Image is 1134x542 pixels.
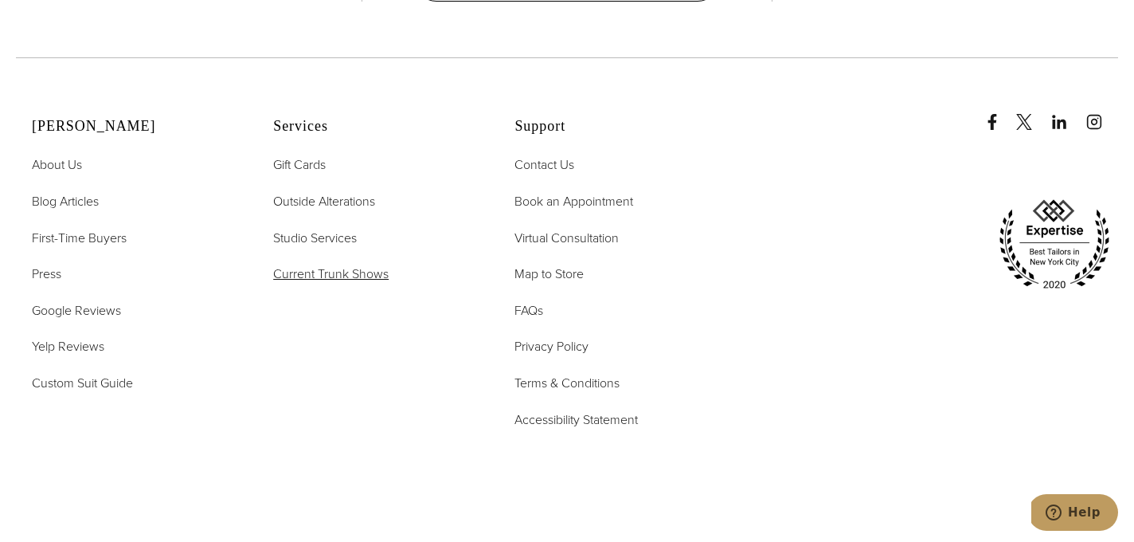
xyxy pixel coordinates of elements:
a: Current Trunk Shows [273,264,389,285]
span: Map to Store [514,265,584,283]
a: linkedin [1051,98,1083,130]
a: Accessibility Statement [514,410,638,430]
span: Terms & Conditions [514,374,620,392]
a: Contact Us [514,155,574,175]
a: Custom Suit Guide [32,373,133,394]
nav: Services Footer Nav [273,155,475,284]
a: Google Reviews [32,300,121,321]
span: Studio Services [273,229,357,247]
span: Google Reviews [32,301,121,320]
nav: Alan David Footer Nav [32,155,233,393]
a: Gift Cards [273,155,326,175]
a: x/twitter [1016,98,1048,130]
span: Gift Cards [273,155,326,174]
a: Outside Alterations [273,191,375,212]
a: instagram [1086,98,1118,130]
a: Privacy Policy [514,336,589,357]
h2: [PERSON_NAME] [32,118,233,135]
h2: Services [273,118,475,135]
a: Yelp Reviews [32,336,104,357]
span: Blog Articles [32,192,99,210]
iframe: Opens a widget where you can chat to one of our agents [1031,494,1118,534]
a: Press [32,264,61,285]
span: Contact Us [514,155,574,174]
a: Studio Services [273,228,357,249]
span: Custom Suit Guide [32,374,133,392]
span: Current Trunk Shows [273,265,389,283]
span: Press [32,265,61,283]
a: Map to Store [514,264,584,285]
a: Book an Appointment [514,191,633,212]
span: Virtual Consultation [514,229,619,247]
a: About Us [32,155,82,175]
span: First-Time Buyers [32,229,127,247]
span: FAQs [514,301,543,320]
h2: Support [514,118,716,135]
span: About Us [32,155,82,174]
span: Outside Alterations [273,192,375,210]
a: Virtual Consultation [514,228,619,249]
a: Facebook [984,98,1013,130]
img: expertise, best tailors in new york city 2020 [991,194,1118,296]
a: Blog Articles [32,191,99,212]
span: Yelp Reviews [32,337,104,355]
a: FAQs [514,300,543,321]
span: Book an Appointment [514,192,633,210]
span: Privacy Policy [514,337,589,355]
nav: Support Footer Nav [514,155,716,430]
a: First-Time Buyers [32,228,127,249]
a: Terms & Conditions [514,373,620,394]
span: Accessibility Statement [514,410,638,429]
